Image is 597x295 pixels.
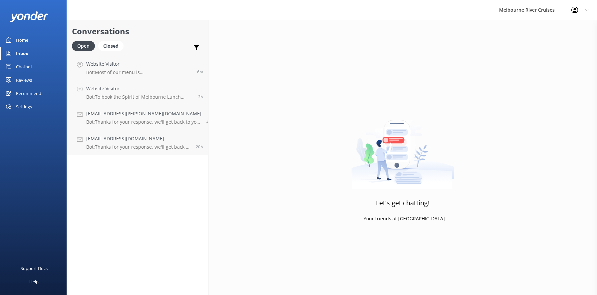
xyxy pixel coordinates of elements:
[21,262,48,275] div: Support Docs
[86,69,192,75] p: Bot: Most of our menu is [DEMOGRAPHIC_DATA], though please note the lamb shank is not. We can pro...
[67,130,208,155] a: [EMAIL_ADDRESS][DOMAIN_NAME]Bot:Thanks for your response, we'll get back to you as soon as we can...
[16,87,41,100] div: Recommend
[72,41,95,51] div: Open
[98,41,124,51] div: Closed
[10,11,48,22] img: yonder-white-logo.png
[16,73,32,87] div: Reviews
[206,119,211,125] span: Oct 09 2025 08:04am (UTC +11:00) Australia/Sydney
[198,94,203,100] span: Oct 09 2025 10:23am (UTC +11:00) Australia/Sydney
[376,198,430,208] h3: Let's get chatting!
[197,69,203,75] span: Oct 09 2025 12:20pm (UTC +11:00) Australia/Sydney
[86,85,193,92] h4: Website Visitor
[72,42,98,49] a: Open
[72,25,203,38] h2: Conversations
[67,55,208,80] a: Website VisitorBot:Most of our menu is [DEMOGRAPHIC_DATA], though please note the lamb shank is n...
[16,47,28,60] div: Inbox
[86,94,193,100] p: Bot: To book the Spirit of Melbourne Lunch Cruise, you can visit [URL][DOMAIN_NAME]. If you're ha...
[16,60,32,73] div: Chatbot
[86,110,201,117] h4: [EMAIL_ADDRESS][PERSON_NAME][DOMAIN_NAME]
[67,105,208,130] a: [EMAIL_ADDRESS][PERSON_NAME][DOMAIN_NAME]Bot:Thanks for your response, we'll get back to you as s...
[67,80,208,105] a: Website VisitorBot:To book the Spirit of Melbourne Lunch Cruise, you can visit [URL][DOMAIN_NAME]...
[351,106,454,189] img: artwork of a man stealing a conversation from at giant smartphone
[196,144,203,150] span: Oct 08 2025 04:22pm (UTC +11:00) Australia/Sydney
[86,144,191,150] p: Bot: Thanks for your response, we'll get back to you as soon as we can during opening hours.
[98,42,127,49] a: Closed
[16,100,32,113] div: Settings
[86,135,191,142] h4: [EMAIL_ADDRESS][DOMAIN_NAME]
[86,119,201,125] p: Bot: Thanks for your response, we'll get back to you as soon as we can during opening hours.
[16,33,28,47] div: Home
[361,215,445,222] p: - Your friends at [GEOGRAPHIC_DATA]
[29,275,39,288] div: Help
[86,60,192,68] h4: Website Visitor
